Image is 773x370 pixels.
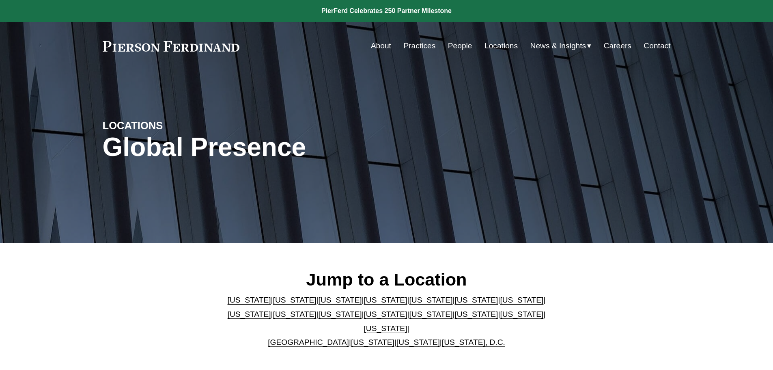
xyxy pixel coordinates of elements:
[221,269,552,290] h2: Jump to a Location
[530,39,586,53] span: News & Insights
[442,338,505,346] a: [US_STATE], D.C.
[273,310,317,318] a: [US_STATE]
[409,310,452,318] a: [US_STATE]
[351,338,394,346] a: [US_STATE]
[409,296,452,304] a: [US_STATE]
[273,296,317,304] a: [US_STATE]
[364,310,407,318] a: [US_STATE]
[364,296,407,304] a: [US_STATE]
[484,38,518,54] a: Locations
[403,38,435,54] a: Practices
[454,310,498,318] a: [US_STATE]
[319,310,362,318] a: [US_STATE]
[364,324,407,333] a: [US_STATE]
[103,132,481,162] h1: Global Presence
[448,38,472,54] a: People
[228,310,271,318] a: [US_STATE]
[228,296,271,304] a: [US_STATE]
[319,296,362,304] a: [US_STATE]
[454,296,498,304] a: [US_STATE]
[500,310,543,318] a: [US_STATE]
[371,38,391,54] a: About
[221,293,552,349] p: | | | | | | | | | | | | | | | | | |
[103,119,245,132] h4: LOCATIONS
[604,38,631,54] a: Careers
[396,338,440,346] a: [US_STATE]
[500,296,543,304] a: [US_STATE]
[530,38,592,54] a: folder dropdown
[644,38,670,54] a: Contact
[268,338,349,346] a: [GEOGRAPHIC_DATA]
